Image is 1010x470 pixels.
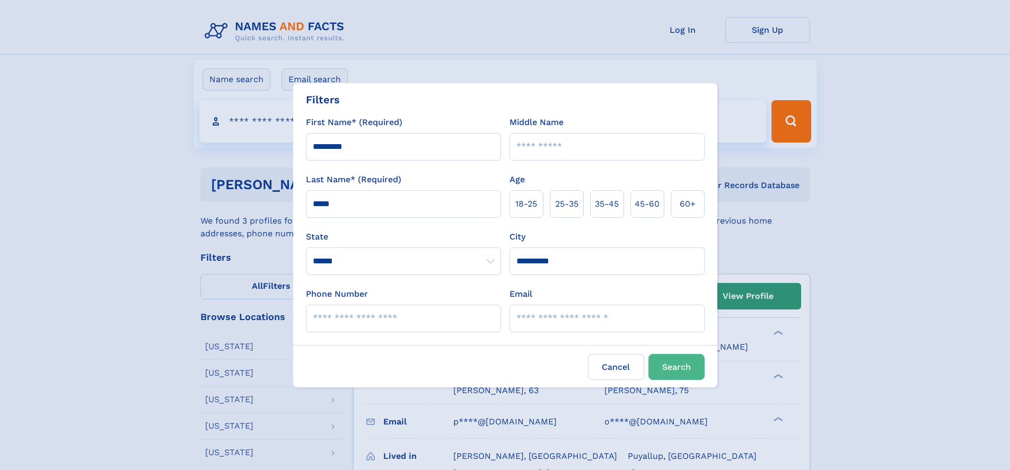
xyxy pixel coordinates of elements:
label: State [306,230,501,243]
label: Phone Number [306,288,368,300]
span: 18‑25 [515,198,537,210]
label: Cancel [588,354,644,380]
div: Filters [306,92,340,108]
span: 60+ [680,198,696,210]
label: City [510,230,525,243]
span: 25‑35 [555,198,578,210]
label: Last Name* (Required) [306,173,401,186]
label: Middle Name [510,116,564,129]
label: Email [510,288,532,300]
label: Age [510,173,525,186]
span: 45‑60 [635,198,660,210]
label: First Name* (Required) [306,116,402,129]
button: Search [648,354,705,380]
span: 35‑45 [595,198,619,210]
